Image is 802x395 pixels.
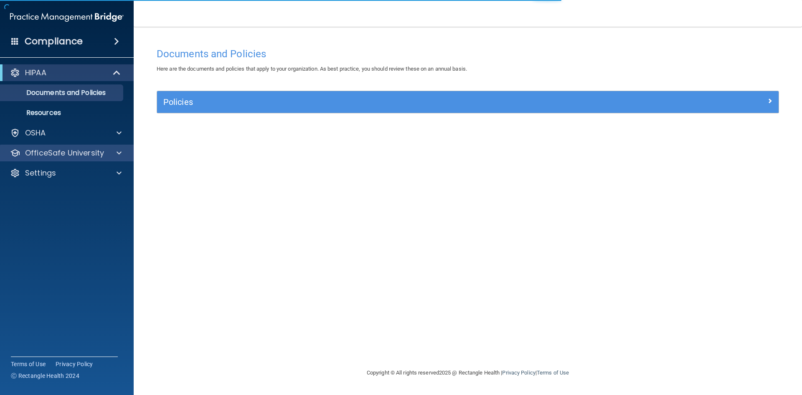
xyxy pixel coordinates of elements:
[5,109,119,117] p: Resources
[537,370,569,376] a: Terms of Use
[10,68,121,78] a: HIPAA
[5,89,119,97] p: Documents and Policies
[502,370,535,376] a: Privacy Policy
[25,148,104,158] p: OfficeSafe University
[25,68,46,78] p: HIPAA
[315,359,620,386] div: Copyright © All rights reserved 2025 @ Rectangle Health | |
[10,148,122,158] a: OfficeSafe University
[25,128,46,138] p: OSHA
[11,372,79,380] span: Ⓒ Rectangle Health 2024
[157,48,779,59] h4: Documents and Policies
[25,168,56,178] p: Settings
[163,95,772,109] a: Policies
[56,360,93,368] a: Privacy Policy
[25,36,83,47] h4: Compliance
[10,128,122,138] a: OSHA
[11,360,46,368] a: Terms of Use
[157,66,467,72] span: Here are the documents and policies that apply to your organization. As best practice, you should...
[10,168,122,178] a: Settings
[163,97,617,107] h5: Policies
[10,9,124,25] img: PMB logo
